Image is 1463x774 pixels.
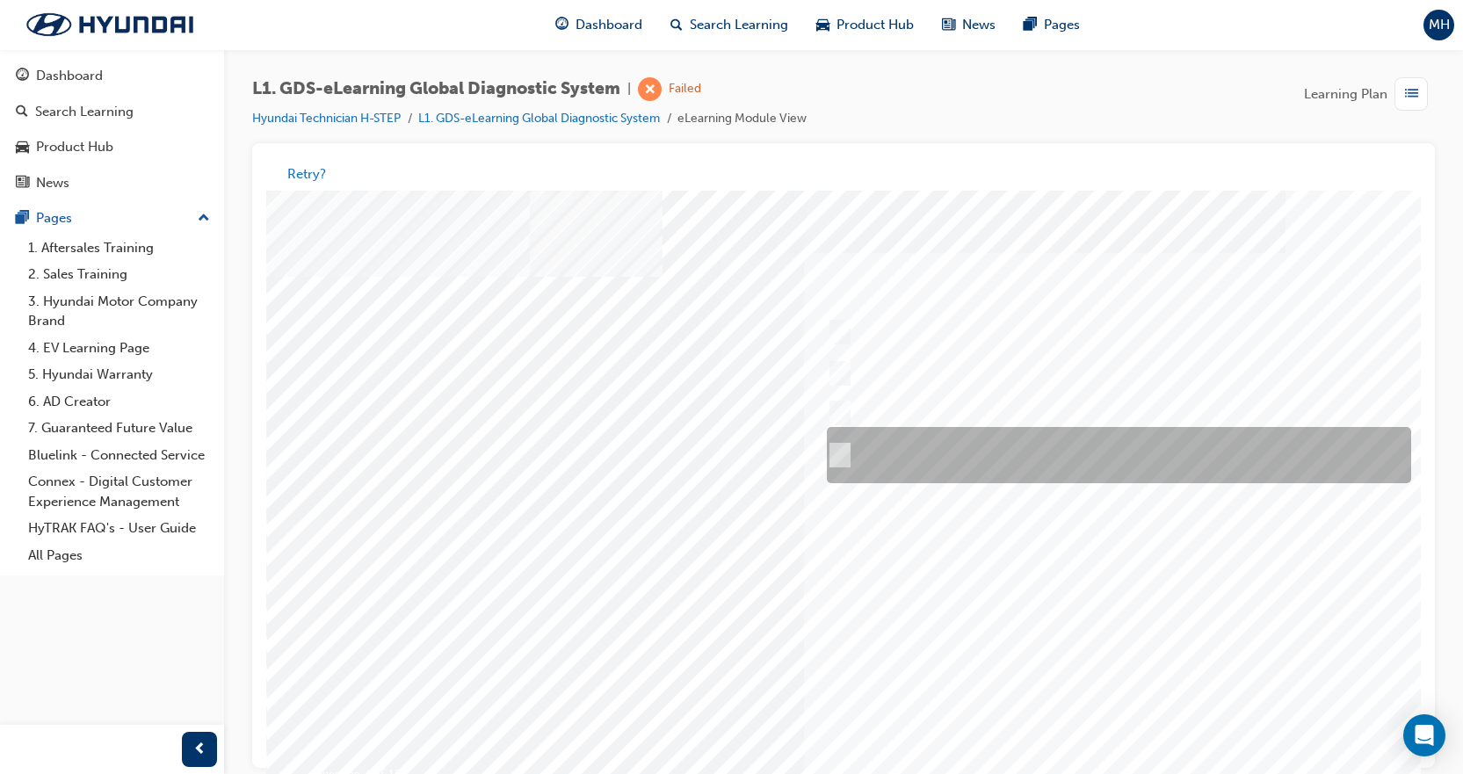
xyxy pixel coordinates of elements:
[555,14,569,36] span: guage-icon
[928,7,1010,43] a: news-iconNews
[44,570,149,597] div: Question 4 of 15
[1429,15,1450,35] span: MH
[541,7,656,43] a: guage-iconDashboard
[942,14,955,36] span: news-icon
[21,388,217,416] a: 6. AD Creator
[21,415,217,442] a: 7. Guaranteed Future Value
[690,15,788,35] span: Search Learning
[1405,83,1418,105] span: list-icon
[21,468,217,515] a: Connex - Digital Customer Experience Management
[7,60,217,92] a: Dashboard
[21,361,217,388] a: 5. Hyundai Warranty
[7,167,217,199] a: News
[36,66,103,86] div: Dashboard
[21,442,217,469] a: Bluelink - Connected Service
[21,235,217,262] a: 1. Aftersales Training
[36,137,113,157] div: Product Hub
[21,542,217,569] a: All Pages
[193,739,206,761] span: prev-icon
[1304,84,1387,105] span: Learning Plan
[35,102,134,122] div: Search Learning
[7,202,217,235] button: Pages
[21,335,217,362] a: 4. EV Learning Page
[36,208,72,228] div: Pages
[21,515,217,542] a: HyTRAK FAQ's - User Guide
[638,77,662,101] span: learningRecordVerb_FAIL-icon
[1304,77,1435,111] button: Learning Plan
[1044,15,1080,35] span: Pages
[962,15,996,35] span: News
[198,207,210,230] span: up-icon
[1024,14,1037,36] span: pages-icon
[16,105,28,120] span: search-icon
[837,15,914,35] span: Product Hub
[252,79,620,99] span: L1. GDS-eLearning Global Diagnostic System
[9,6,211,43] img: Trak
[287,164,326,184] button: Retry?
[16,176,29,192] span: news-icon
[21,261,217,288] a: 2. Sales Training
[627,79,631,99] span: |
[7,96,217,128] a: Search Learning
[669,81,701,98] div: Failed
[1403,714,1445,756] div: Open Intercom Messenger
[16,140,29,156] span: car-icon
[16,69,29,84] span: guage-icon
[7,131,217,163] a: Product Hub
[7,56,217,202] button: DashboardSearch LearningProduct HubNews
[802,7,928,43] a: car-iconProduct Hub
[36,173,69,193] div: News
[252,111,401,126] a: Hyundai Technician H-STEP
[816,14,829,36] span: car-icon
[576,15,642,35] span: Dashboard
[670,14,683,36] span: search-icon
[21,288,217,335] a: 3. Hyundai Motor Company Brand
[418,111,660,126] a: L1. GDS-eLearning Global Diagnostic System
[16,211,29,227] span: pages-icon
[1423,10,1454,40] button: MH
[1010,7,1094,43] a: pages-iconPages
[656,7,802,43] a: search-iconSearch Learning
[677,109,807,129] li: eLearning Module View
